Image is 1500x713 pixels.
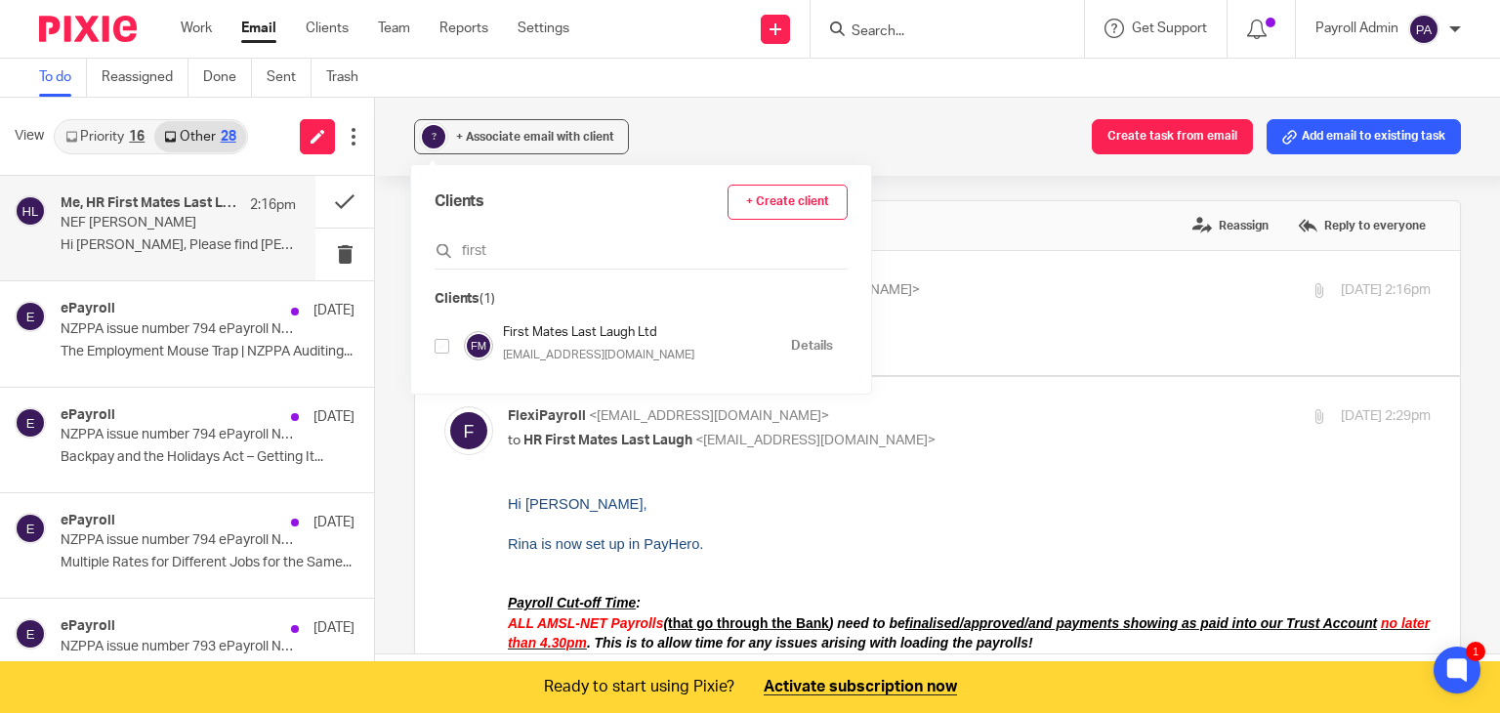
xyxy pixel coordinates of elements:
p: Clients [435,289,495,310]
span: Get Support [1132,21,1207,35]
a: Email [241,19,276,38]
u: finalised/approved/ [397,121,521,137]
img: svg%3E [15,618,46,650]
span: <[EMAIL_ADDRESS][DOMAIN_NAME]> [589,409,829,423]
p: [DATE] [313,301,354,320]
a: Done [203,59,252,97]
div: 28 [221,130,236,144]
p: Payroll Admin [1315,19,1398,38]
label: Reassign [1187,211,1273,240]
img: svg%3E [444,406,493,455]
a: Details [791,337,833,356]
a: Team [378,19,410,38]
span: AMSL-NET Payrolls [29,121,155,137]
span: : [128,101,133,116]
b: Dial [149,358,182,374]
span: Clients [435,190,484,213]
img: svg%3E [15,301,46,332]
button: Create task from email [1092,119,1253,154]
a: Reports [439,19,488,38]
p: NZPPA issue number 794 ePayroll Newsletter [61,427,296,443]
p: Backpay and the Holidays Act – Getting It... [61,449,354,466]
input: Search [850,23,1025,41]
img: svg%3E [15,407,46,439]
a: Clients [306,19,349,38]
p: [DATE] [313,618,354,638]
span: HR First Mates Last Laugh [523,434,692,447]
span: ( [155,121,160,137]
button: ? + Associate email with client [414,119,629,154]
a: Settings [518,19,569,38]
div: 1 [1466,642,1485,661]
span: FlexiPayroll [508,409,586,423]
p: [DATE] 2:16pm [1341,280,1431,301]
p: NZPPA issue number 793 ePayroll Newsletter [61,639,296,655]
span: to [508,434,521,447]
p: NZPPA issue number 794 ePayroll Newsletter [61,532,296,549]
p: NZPPA issue number 794 ePayroll Newsletter [61,321,296,338]
span: . This is to allow time for any issues arising with loading the payrolls! [79,141,525,156]
h4: First Mates Last Laugh Ltd [503,323,781,342]
p: [DATE] [313,513,354,532]
h4: ePayroll [61,513,115,529]
img: svg%3E [15,513,46,544]
span: ) need to be [321,121,521,137]
a: Trash [326,59,373,97]
span: and payments showing as paid into our Trust Account [521,121,869,137]
sup: th [130,643,140,654]
a: + Create client [728,185,848,220]
img: svg%3E [1408,14,1439,45]
p: The Employment Mouse Trap | NZPPA Auditing... [61,344,354,360]
h4: ePayroll [61,618,115,635]
span: + Associate email with client [456,131,614,143]
div: 16 [129,130,145,144]
p: [DATE] [313,407,354,427]
p: 2:16pm [250,195,296,215]
a: Priority16 [56,121,154,152]
span: View [15,126,44,147]
p: [EMAIL_ADDRESS][DOMAIN_NAME] [503,347,726,364]
h4: Me, HR First Mates Last Laugh [61,195,240,212]
a: Other28 [154,121,245,152]
span: (1) [479,292,495,306]
label: Reply to everyone [1293,211,1431,240]
h4: ePayroll [61,301,115,317]
button: Add email to existing task [1267,119,1461,154]
img: svg%3E [464,331,493,360]
p: NEF [PERSON_NAME] [61,215,249,231]
input: Click to search... [435,241,848,261]
p: Multiple Rates for Different Jobs for the Same... [61,555,354,571]
a: Work [181,19,212,38]
p: [DATE] 2:29pm [1341,406,1431,427]
a: To do [39,59,87,97]
u: 2 [175,358,183,374]
span: that go through the Bank [160,121,321,137]
span: Part Time Fixed Term [61,664,188,680]
span: <[EMAIL_ADDRESS][DOMAIN_NAME]> [695,434,936,447]
img: svg%3E [15,195,46,227]
a: [DOMAIN_NAME] [233,378,342,394]
a: Sent [267,59,312,97]
h4: ePayroll [61,407,115,424]
a: Reassigned [102,59,188,97]
p: Hi [PERSON_NAME], Please find [PERSON_NAME]'s NEF. ... [61,237,296,254]
span: [DATE] 15 September [68,645,205,660]
span: [DEMOGRAPHIC_DATA] [39,685,190,700]
img: Pixie [39,16,137,42]
div: ? [422,125,445,148]
span: Please accrue [81,620,167,636]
